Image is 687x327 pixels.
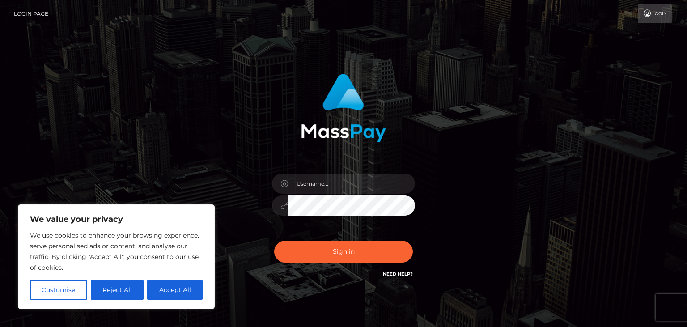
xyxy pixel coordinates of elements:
a: Need Help? [383,271,413,277]
button: Reject All [91,280,144,300]
p: We value your privacy [30,214,203,225]
a: Login [638,4,672,23]
button: Accept All [147,280,203,300]
button: Sign in [274,241,413,263]
a: Login Page [14,4,48,23]
input: Username... [288,174,415,194]
p: We use cookies to enhance your browsing experience, serve personalised ads or content, and analys... [30,230,203,273]
button: Customise [30,280,87,300]
div: We value your privacy [18,204,215,309]
img: MassPay Login [301,74,386,142]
